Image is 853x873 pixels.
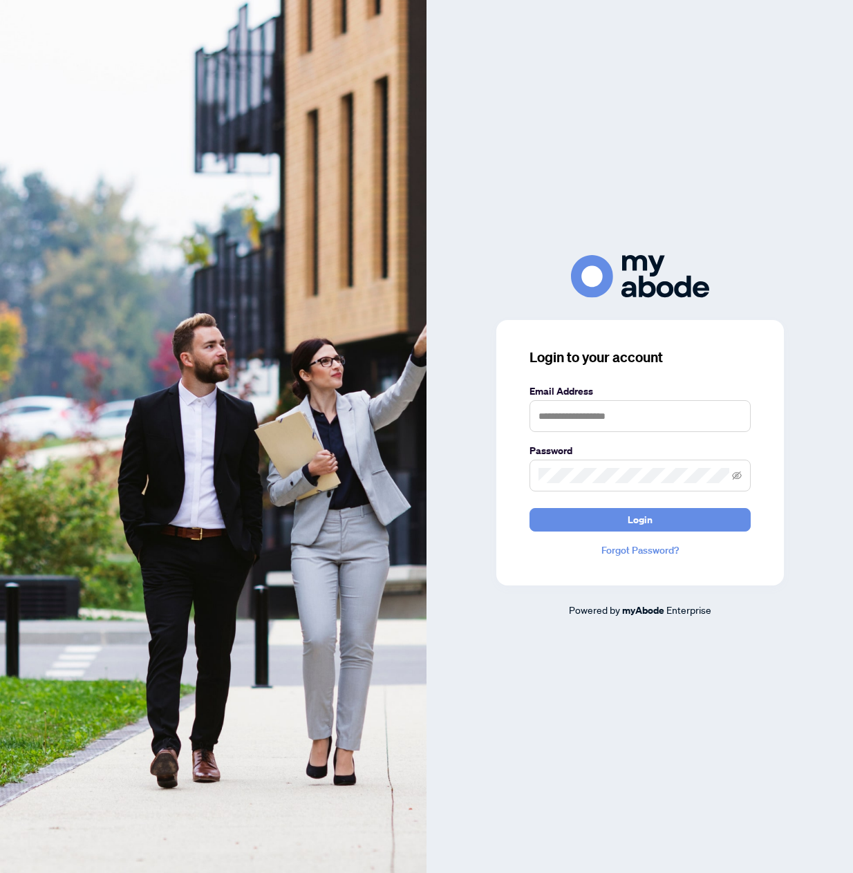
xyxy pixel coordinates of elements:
label: Email Address [529,384,751,399]
h3: Login to your account [529,348,751,367]
label: Password [529,443,751,458]
img: ma-logo [571,255,709,297]
span: Login [628,509,653,531]
span: Powered by [569,603,620,616]
span: Enterprise [666,603,711,616]
a: myAbode [622,603,664,618]
button: Login [529,508,751,532]
a: Forgot Password? [529,543,751,558]
span: eye-invisible [732,471,742,480]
